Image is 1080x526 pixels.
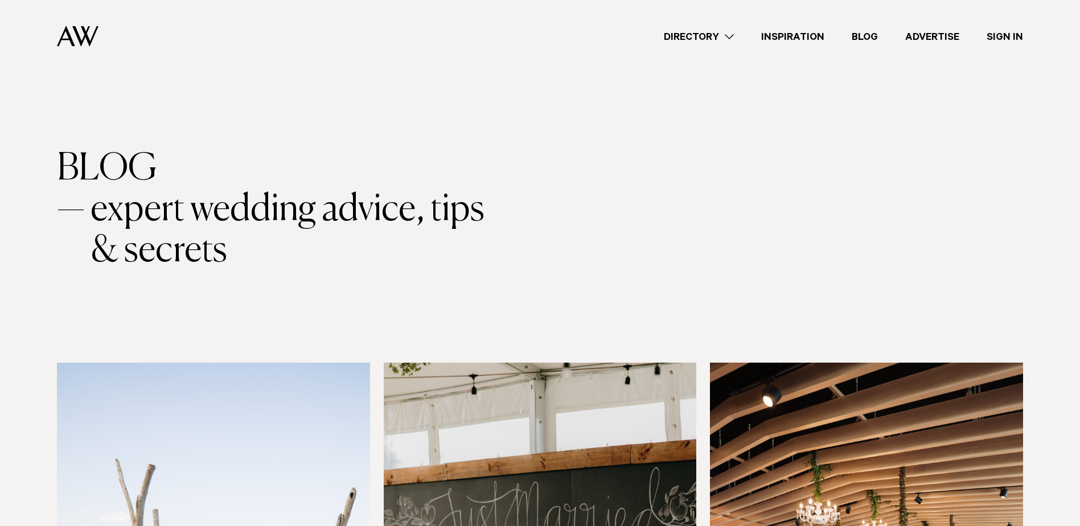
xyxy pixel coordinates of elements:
[57,149,1023,272] h1: BLOG
[838,29,892,44] a: Blog
[57,26,98,47] img: Auckland Weddings Logo
[748,29,838,44] a: Inspiration
[57,190,85,272] span: —
[973,29,1037,44] a: Sign In
[91,190,512,272] span: expert wedding advice, tips & secrets
[892,29,973,44] a: Advertise
[650,29,748,44] a: Directory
